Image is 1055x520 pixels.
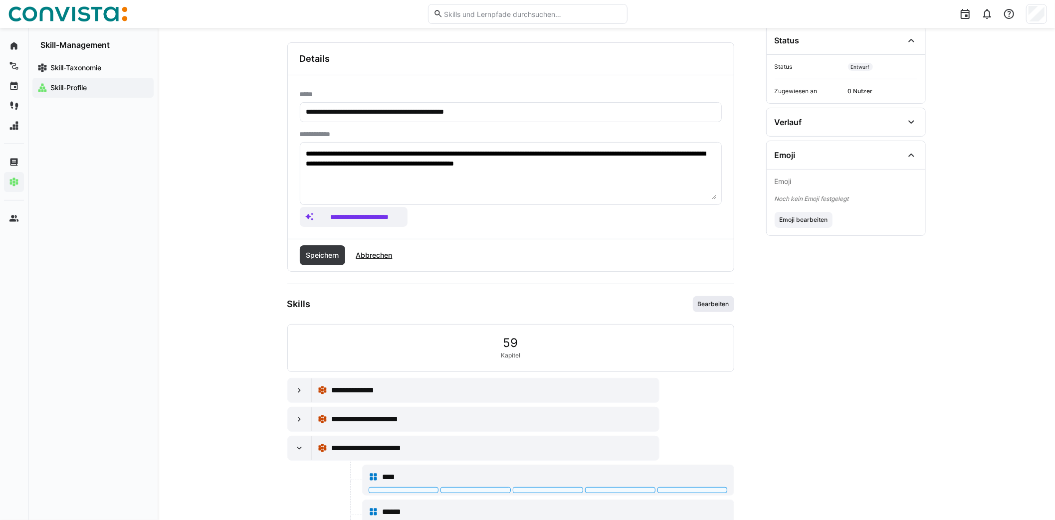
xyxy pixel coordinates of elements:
[349,245,399,265] button: Abbrechen
[775,177,917,185] span: Emoji
[848,87,917,95] span: 0 Nutzer
[287,299,311,310] h3: Skills
[775,87,844,95] span: Zugewiesen an
[354,250,394,260] span: Abbrechen
[300,53,330,64] h3: Details
[779,216,829,224] span: Emoji bearbeiten
[693,296,734,312] button: Bearbeiten
[775,212,833,228] button: Emoji bearbeiten
[300,245,346,265] button: Speichern
[501,351,520,359] span: Kapitel
[848,63,873,71] span: Entwurf
[775,195,849,202] span: Noch kein Emoji festgelegt
[775,35,800,45] div: Status
[304,250,340,260] span: Speichern
[775,117,802,127] div: Verlauf
[775,63,844,71] span: Status
[503,337,518,349] span: 59
[443,9,622,18] input: Skills und Lernpfade durchsuchen…
[697,300,730,308] span: Bearbeiten
[775,150,796,160] div: Emoji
